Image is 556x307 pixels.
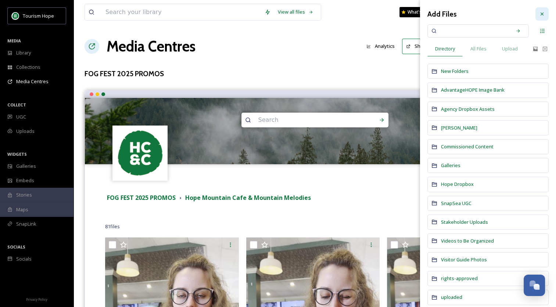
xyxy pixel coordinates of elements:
[441,275,478,282] span: rights-approved
[7,151,27,157] span: WIDGETS
[441,256,487,263] span: Visitor Guide Photos
[23,13,54,19] span: Tourism Hope
[441,106,495,112] span: Agency Dropbox Assets
[524,275,545,296] button: Open Chat
[105,223,120,230] span: 81 file s
[7,244,25,250] span: SOCIALS
[7,102,26,107] span: COLLECT
[441,181,474,187] span: Hope Dropbox
[402,39,432,54] button: Share
[399,7,436,17] a: What's New
[363,39,402,53] a: Analytics
[16,177,34,184] span: Embeds
[441,200,471,207] span: SnapSea UGC
[16,128,35,135] span: Uploads
[16,49,31,56] span: Library
[114,126,167,180] img: logo.png
[16,206,28,213] span: Maps
[502,45,518,52] span: Upload
[441,237,494,244] span: Videos to Be Organized
[441,68,469,74] span: New Folders
[26,297,47,302] span: Privacy Policy
[255,112,355,128] input: Search
[26,294,47,303] a: Privacy Policy
[16,64,40,71] span: Collections
[427,9,457,20] h3: Add Files
[441,87,505,93] span: AdvantageHOPE Image Bank
[274,5,317,19] a: View all files
[363,39,398,53] button: Analytics
[85,68,545,79] h3: FOG FEST 2025 PROMOS
[16,163,36,170] span: Galleries
[12,12,19,20] img: logo.png
[102,4,261,20] input: Search your library
[185,194,311,202] strong: Hope Mountain Cafe & Mountain Melodies
[441,294,462,300] span: uploaded
[441,143,494,150] span: Commissioned Content
[16,113,26,120] span: UGC
[7,38,21,43] span: MEDIA
[441,219,488,225] span: Stakeholder Uploads
[441,124,477,131] span: [PERSON_NAME]
[16,255,32,262] span: Socials
[107,194,176,202] strong: FOG FEST 2025 PROMOS
[16,191,32,198] span: Stories
[441,162,460,169] span: Galleries
[16,78,49,85] span: Media Centres
[107,35,196,57] a: Media Centres
[16,220,36,227] span: SnapLink
[85,98,545,164] img: fog-fest57.jpg
[435,45,455,52] span: Directory
[470,45,487,52] span: All Files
